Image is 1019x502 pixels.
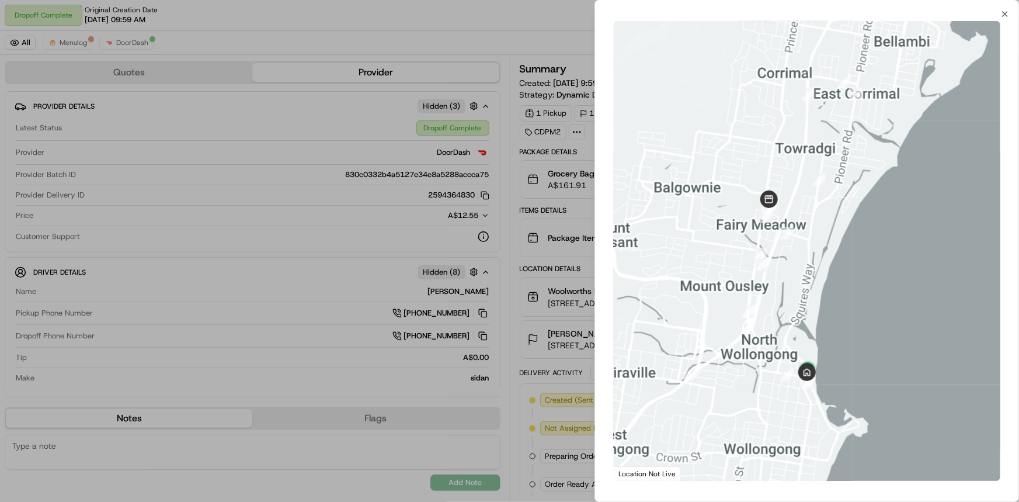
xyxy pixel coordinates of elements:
div: 7 [776,222,798,244]
div: 1 [844,83,867,105]
div: 8 [754,206,777,228]
div: 6 [808,168,830,191]
div: 15 [798,369,820,391]
div: 11 [749,243,771,265]
div: 16 [797,372,819,394]
div: Location Not Live [614,466,681,481]
div: 4 [823,5,846,27]
div: 2 [833,71,855,93]
div: 10 [759,196,781,219]
div: 14 [776,363,798,386]
div: 12 [750,254,773,276]
div: 13 [737,300,759,323]
div: 5 [797,83,819,105]
div: 9 [760,197,782,219]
